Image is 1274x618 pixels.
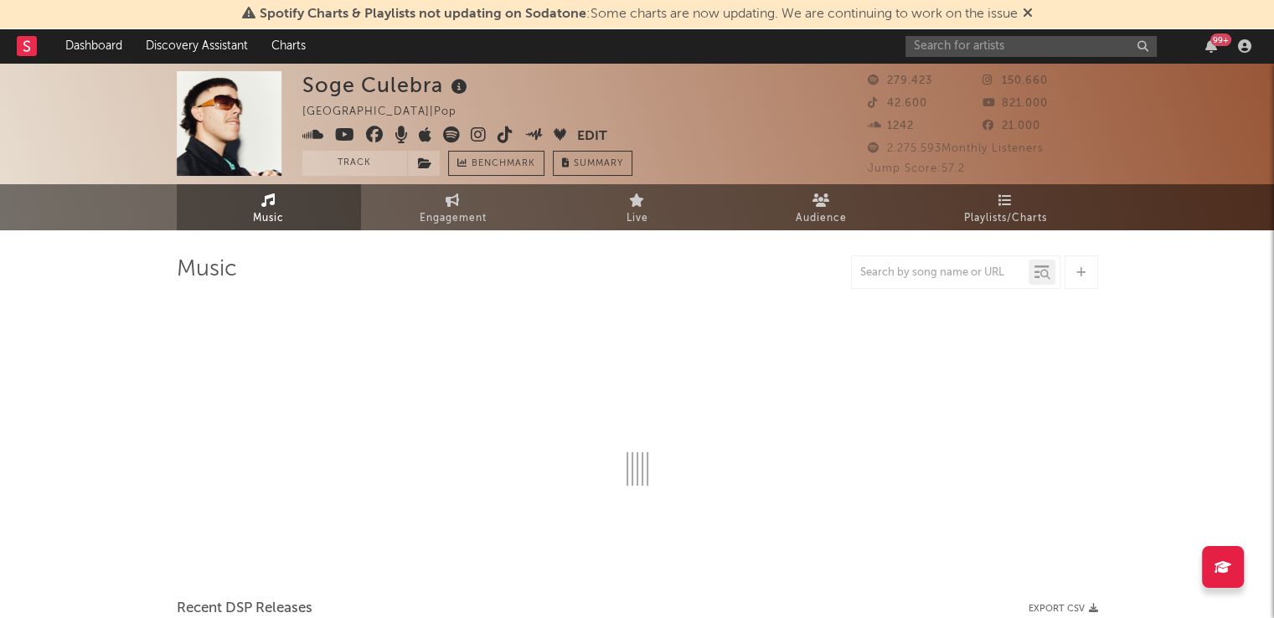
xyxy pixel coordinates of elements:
[1023,8,1033,21] span: Dismiss
[361,184,545,230] a: Engagement
[302,71,472,99] div: Soge Culebra
[868,121,914,131] span: 1242
[983,75,1048,86] span: 150.660
[1029,604,1098,614] button: Export CSV
[868,143,1044,154] span: 2.275.593 Monthly Listeners
[868,163,965,174] span: Jump Score: 57.2
[260,8,586,21] span: Spotify Charts & Playlists not updating on Sodatone
[553,151,632,176] button: Summary
[260,8,1018,21] span: : Some charts are now updating. We are continuing to work on the issue
[472,154,535,174] span: Benchmark
[545,184,730,230] a: Live
[253,209,284,229] span: Music
[868,98,927,109] span: 42.600
[627,209,648,229] span: Live
[796,209,847,229] span: Audience
[574,159,623,168] span: Summary
[983,98,1048,109] span: 821.000
[134,29,260,63] a: Discovery Assistant
[914,184,1098,230] a: Playlists/Charts
[730,184,914,230] a: Audience
[448,151,544,176] a: Benchmark
[983,121,1040,131] span: 21.000
[964,209,1047,229] span: Playlists/Charts
[302,151,407,176] button: Track
[905,36,1157,57] input: Search for artists
[260,29,317,63] a: Charts
[420,209,487,229] span: Engagement
[54,29,134,63] a: Dashboard
[302,102,476,122] div: [GEOGRAPHIC_DATA] | Pop
[577,126,607,147] button: Edit
[868,75,932,86] span: 279.423
[177,184,361,230] a: Music
[1210,33,1231,46] div: 99 +
[1205,39,1217,53] button: 99+
[852,266,1029,280] input: Search by song name or URL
